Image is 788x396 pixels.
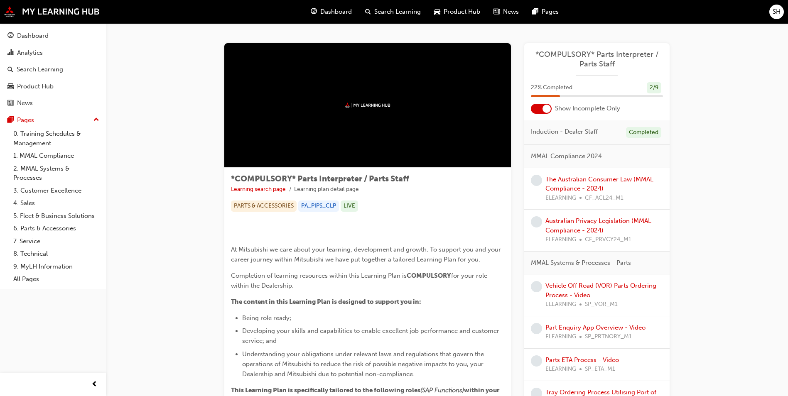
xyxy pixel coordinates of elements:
[3,79,103,94] a: Product Hub
[10,260,103,273] a: 9. MyLH Information
[647,82,661,93] div: 2 / 9
[341,200,358,212] div: LIVE
[7,100,14,107] span: news-icon
[545,235,576,244] span: ELEARNING
[374,7,421,17] span: Search Learning
[3,28,103,44] a: Dashboard
[545,217,651,234] a: Australian Privacy Legislation (MMAL Compliance - 2024)
[7,83,14,90] span: car-icon
[531,258,631,268] span: MMAL Systems & Processes - Parts
[10,162,103,184] a: 2. MMAL Systems & Processes
[10,210,103,222] a: 5. Fleet & Business Solutions
[407,272,451,279] span: COMPULSORY
[531,355,542,367] span: learningRecordVerb_NONE-icon
[503,7,519,17] span: News
[231,298,421,306] span: The content in this Learning Plan is designed to support you in:
[545,364,576,374] span: ELEARNING
[17,48,43,58] div: Analytics
[626,127,661,138] div: Completed
[10,127,103,149] a: 0. Training Schedules & Management
[231,386,420,394] span: This Learning Plan is specifically tailored to the following roles
[444,7,480,17] span: Product Hub
[525,3,565,20] a: pages-iconPages
[585,364,615,374] span: SP_ETA_M1
[3,27,103,112] button: DashboardAnalyticsSearch LearningProduct HubNews
[17,82,54,91] div: Product Hub
[3,45,103,61] a: Analytics
[365,7,371,17] span: search-icon
[427,3,487,20] a: car-iconProduct Hub
[231,246,503,263] span: At Mitsubishi we care about your learning, development and growth. To support you and your career...
[585,193,624,203] span: CF_ACL24_M1
[10,184,103,197] a: 3. Customer Excellence
[93,115,99,125] span: up-icon
[545,332,576,342] span: ELEARNING
[304,3,358,20] a: guage-iconDashboard
[542,7,559,17] span: Pages
[294,185,359,194] li: Learning plan detail page
[585,300,618,309] span: SP_VOR_M1
[531,281,542,292] span: learningRecordVerb_NONE-icon
[242,350,486,378] span: Understanding your obligations under relevant laws and regulations that govern the operations of ...
[531,83,572,93] span: 22 % Completed
[493,7,500,17] span: news-icon
[311,7,317,17] span: guage-icon
[545,282,656,299] a: Vehicle Off Road (VOR) Parts Ordering Process - Video
[7,49,14,57] span: chart-icon
[320,7,352,17] span: Dashboard
[17,98,33,108] div: News
[7,32,14,40] span: guage-icon
[487,3,525,20] a: news-iconNews
[242,314,291,322] span: Being role ready;
[585,332,632,342] span: SP_PRTNQRY_M1
[231,174,409,183] span: *COMPULSORY* Parts Interpreter / Parts Staff
[10,197,103,210] a: 4. Sales
[358,3,427,20] a: search-iconSearch Learning
[420,386,464,394] span: (SAP Functions)
[10,149,103,162] a: 1. MMAL Compliance
[531,175,542,186] span: learningRecordVerb_NONE-icon
[10,222,103,235] a: 6. Parts & Accessories
[531,216,542,227] span: learningRecordVerb_NONE-icon
[10,247,103,260] a: 8. Technical
[434,7,440,17] span: car-icon
[531,323,542,334] span: learningRecordVerb_NONE-icon
[17,65,63,74] div: Search Learning
[10,273,103,286] a: All Pages
[773,7,781,17] span: SH
[3,112,103,128] button: Pages
[545,324,646,331] a: Part Enquiry App Overview - Video
[531,50,663,68] a: *COMPULSORY* Parts Interpreter / Parts Staff
[91,379,98,390] span: prev-icon
[298,200,339,212] div: PA_PIPS_CLP
[7,117,14,124] span: pages-icon
[7,66,13,73] span: search-icon
[531,127,598,137] span: Induction - Dealer Staff
[242,327,501,345] span: Developing your skills and capabilities to enable excellent job performance and customer service;...
[545,193,576,203] span: ELEARNING
[531,152,602,161] span: MMAL Compliance 2024
[231,186,286,193] a: Learning search page
[532,7,538,17] span: pages-icon
[545,356,619,364] a: Parts ETA Process - Video
[231,200,297,212] div: PARTS & ACCESSORIES
[585,235,631,244] span: CF_PRVCY24_M1
[231,272,489,289] span: for your role within the Dealership.
[3,95,103,111] a: News
[3,62,103,77] a: Search Learning
[545,300,576,309] span: ELEARNING
[769,5,784,19] button: SH
[345,103,390,108] img: mmal
[17,31,49,41] div: Dashboard
[10,235,103,248] a: 7. Service
[17,115,34,125] div: Pages
[4,6,100,17] img: mmal
[545,176,653,193] a: The Australian Consumer Law (MMAL Compliance - 2024)
[555,104,620,113] span: Show Incomplete Only
[231,272,407,279] span: Completion of learning resources within this Learning Plan is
